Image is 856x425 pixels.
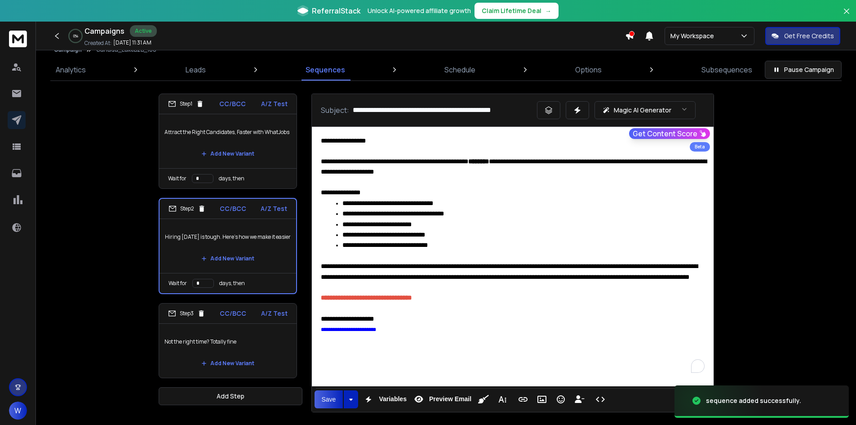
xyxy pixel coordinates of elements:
p: Subsequences [701,64,752,75]
button: W [9,402,27,420]
a: Options [570,59,607,81]
a: Leads [180,59,211,81]
p: My Workspace [670,31,718,40]
a: Sequences [300,59,350,81]
a: Schedule [439,59,481,81]
li: Step2CC/BCCA/Z TestHiring [DATE] is tough. Here’s how we make it easierAdd New VariantWait forday... [159,198,297,294]
p: A/Z Test [261,204,287,213]
p: Wait for [169,280,187,287]
button: Get Content Score [629,128,710,139]
p: Options [575,64,602,75]
span: Variables [377,395,408,403]
button: Code View [592,390,609,408]
button: Get Free Credits [765,27,840,45]
button: Add New Variant [194,250,262,268]
button: Pause Campaign [765,61,842,79]
button: Variables [360,390,408,408]
p: Not the right time? Totally fine [164,329,291,354]
a: Analytics [50,59,91,81]
button: Add New Variant [194,145,262,163]
button: Emoticons [552,390,569,408]
button: Claim Lifetime Deal→ [475,3,559,19]
p: A/Z Test [261,309,288,318]
p: CC/BCC [220,204,246,213]
li: Step1CC/BCCA/Z TestAttract the Right Candidates, Faster with WhatJobsAdd New VariantWait fordays,... [159,94,297,189]
button: Add Step [159,387,302,405]
p: Leads [186,64,206,75]
button: Insert Link (Ctrl+K) [514,390,532,408]
button: Save [315,390,343,408]
li: Step3CC/BCCA/Z TestNot the right time? Totally fineAdd New Variant [159,303,297,378]
p: days, then [219,175,244,182]
p: Sequences [306,64,345,75]
div: sequence added successfully. [706,396,801,405]
p: Hiring [DATE] is tough. Here’s how we make it easier [165,224,291,250]
button: Close banner [841,5,852,27]
div: Step 2 [169,205,206,213]
button: Insert Unsubscribe Link [571,390,588,408]
p: Magic AI Generator [614,106,671,115]
button: Magic AI Generator [594,101,696,119]
p: Unlock AI-powered affiliate growth [368,6,471,15]
div: Active [130,25,157,37]
p: CC/BCC [220,309,246,318]
p: Created At: [84,40,111,47]
p: [DATE] 11:31 AM [113,39,151,46]
h1: Campaigns [84,26,124,36]
button: More Text [494,390,511,408]
button: Insert Image (Ctrl+P) [533,390,550,408]
div: Step 3 [168,309,205,318]
p: Subject: [321,105,349,116]
p: Schedule [444,64,475,75]
p: CC/BCC [219,99,246,108]
a: Subsequences [696,59,758,81]
p: Analytics [56,64,86,75]
button: Preview Email [410,390,473,408]
button: Clean HTML [475,390,492,408]
p: 0 % [73,33,78,39]
button: Add New Variant [194,354,262,372]
p: A/Z Test [261,99,288,108]
span: → [545,6,551,15]
p: days, then [219,280,245,287]
span: ReferralStack [312,5,360,16]
div: Beta [690,142,710,152]
p: Attract the Right Candidates, Faster with WhatJobs [164,120,291,145]
p: Wait for [168,175,186,182]
p: Get Free Credits [784,31,834,40]
span: Preview Email [427,395,473,403]
div: Step 1 [168,100,204,108]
